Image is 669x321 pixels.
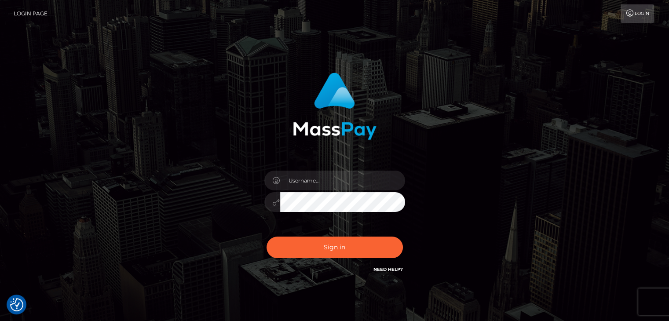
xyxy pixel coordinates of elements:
a: Need Help? [373,266,403,272]
img: Revisit consent button [10,298,23,311]
a: Login Page [14,4,48,23]
a: Login [621,4,654,23]
button: Consent Preferences [10,298,23,311]
input: Username... [280,171,405,190]
button: Sign in [267,237,403,258]
img: MassPay Login [293,73,377,140]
